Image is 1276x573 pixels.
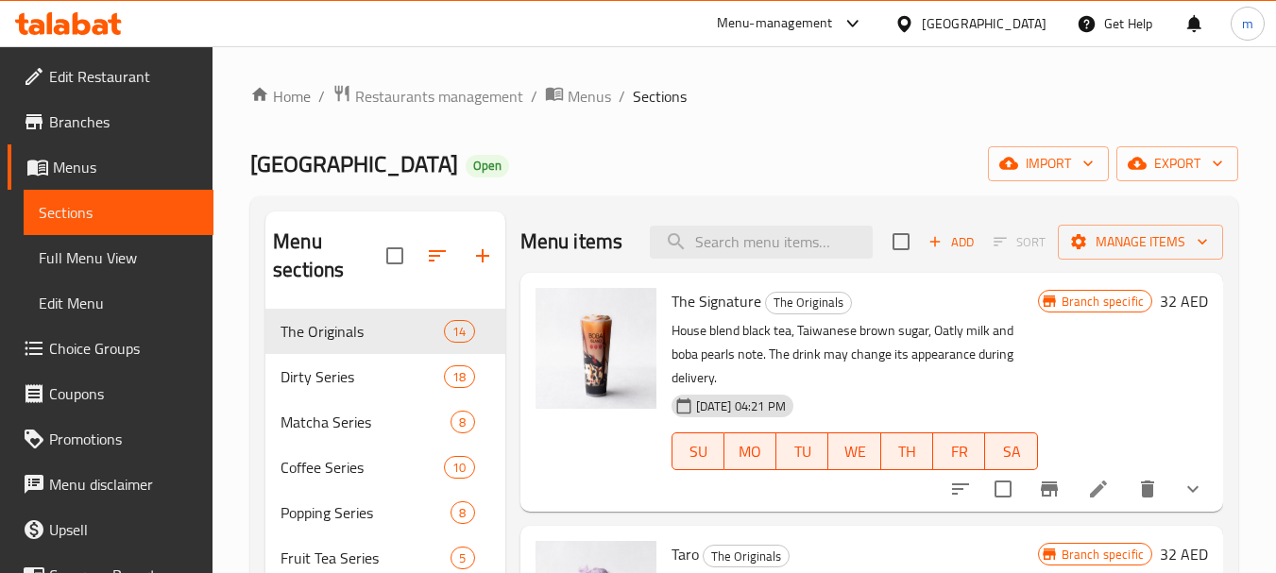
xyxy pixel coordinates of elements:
[633,85,687,108] span: Sections
[8,54,213,99] a: Edit Restaurant
[650,226,873,259] input: search
[250,143,458,185] span: [GEOGRAPHIC_DATA]
[444,365,474,388] div: items
[672,540,699,568] span: Taro
[250,85,311,108] a: Home
[49,337,198,360] span: Choice Groups
[988,146,1109,181] button: import
[8,416,213,462] a: Promotions
[981,228,1058,257] span: Select section first
[672,287,761,315] span: The Signature
[265,399,504,445] div: Matcha Series8
[451,411,474,433] div: items
[1054,546,1151,564] span: Branch specific
[24,235,213,280] a: Full Menu View
[39,292,198,314] span: Edit Menu
[24,280,213,326] a: Edit Menu
[318,85,325,108] li: /
[568,85,611,108] span: Menus
[531,85,537,108] li: /
[49,428,198,450] span: Promotions
[938,466,983,512] button: sort-choices
[983,469,1023,509] span: Select to update
[941,438,978,465] span: FR
[1125,466,1170,512] button: delete
[281,456,444,479] span: Coffee Series
[451,413,473,431] span: 8
[39,201,198,224] span: Sections
[451,547,474,569] div: items
[445,368,473,386] span: 18
[265,490,504,535] div: Popping Series8
[1054,293,1151,311] span: Branch specific
[776,432,828,470] button: TU
[24,190,213,235] a: Sections
[49,473,198,496] span: Menu disclaimer
[881,432,933,470] button: TH
[265,445,504,490] div: Coffee Series10
[466,155,509,177] div: Open
[8,507,213,552] a: Upsell
[466,158,509,174] span: Open
[1160,541,1208,567] h6: 32 AED
[445,323,473,341] span: 14
[49,382,198,405] span: Coupons
[445,459,473,477] span: 10
[881,222,921,261] span: Select section
[250,84,1238,109] nav: breadcrumb
[536,288,656,409] img: The Signature
[444,320,474,343] div: items
[1003,152,1094,176] span: import
[889,438,926,465] span: TH
[520,228,623,256] h2: Menu items
[8,99,213,144] a: Branches
[8,371,213,416] a: Coupons
[766,292,851,313] span: The Originals
[53,156,198,178] span: Menus
[8,144,213,190] a: Menus
[704,546,789,567] span: The Originals
[281,501,451,524] span: Popping Series
[1170,466,1216,512] button: show more
[732,438,769,465] span: MO
[8,462,213,507] a: Menu disclaimer
[1087,478,1110,500] a: Edit menu item
[281,411,451,433] span: Matcha Series
[444,456,474,479] div: items
[265,309,504,354] div: The Originals14
[926,231,977,253] span: Add
[1182,478,1204,500] svg: Show Choices
[680,438,717,465] span: SU
[281,320,444,343] span: The Originals
[451,504,473,522] span: 8
[717,12,833,35] div: Menu-management
[672,432,724,470] button: SU
[933,432,985,470] button: FR
[281,365,444,388] div: Dirty Series
[765,292,852,314] div: The Originals
[39,246,198,269] span: Full Menu View
[1242,13,1253,34] span: m
[460,233,505,278] button: Add section
[355,85,523,108] span: Restaurants management
[689,397,793,415] span: [DATE] 04:21 PM
[1131,152,1223,176] span: export
[921,228,981,257] span: Add item
[1160,288,1208,314] h6: 32 AED
[1058,225,1223,260] button: Manage items
[332,84,523,109] a: Restaurants management
[8,326,213,371] a: Choice Groups
[784,438,821,465] span: TU
[415,233,460,278] span: Sort sections
[836,438,873,465] span: WE
[451,501,474,524] div: items
[828,432,880,470] button: WE
[921,228,981,257] button: Add
[375,236,415,276] span: Select all sections
[672,319,1038,390] p: House blend black tea, Taiwanese brown sugar, Oatly milk and boba pearls note. The drink may chan...
[985,432,1037,470] button: SA
[724,432,776,470] button: MO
